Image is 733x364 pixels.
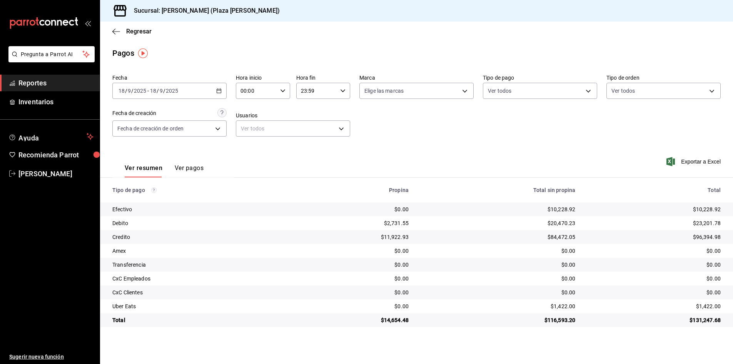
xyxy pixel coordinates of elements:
div: $2,731.55 [298,219,409,227]
label: Fecha [112,75,227,80]
div: Credito [112,233,286,241]
div: $0.00 [421,275,575,282]
div: Pagos [112,47,134,59]
h3: Sucursal: [PERSON_NAME] (Plaza [PERSON_NAME]) [128,6,280,15]
div: $1,422.00 [421,302,575,310]
label: Usuarios [236,113,350,118]
span: / [131,88,134,94]
div: $0.00 [298,289,409,296]
div: $0.00 [588,261,721,269]
div: Total sin propina [421,187,575,193]
svg: Los pagos realizados con Pay y otras terminales son montos brutos. [151,187,157,193]
label: Hora fin [296,75,351,80]
img: Tooltip marker [138,48,148,58]
button: open_drawer_menu [85,20,91,26]
div: $0.00 [298,205,409,213]
button: Ver pagos [175,164,204,177]
div: $11,922.93 [298,233,409,241]
span: Elige las marcas [364,87,404,95]
div: Total [112,316,286,324]
span: Reportes [18,78,94,88]
label: Tipo de orden [606,75,721,80]
div: Transferencia [112,261,286,269]
div: navigation tabs [125,164,204,177]
button: Regresar [112,28,152,35]
div: $0.00 [588,289,721,296]
input: ---- [165,88,179,94]
label: Marca [359,75,474,80]
div: $131,247.68 [588,316,721,324]
div: Efectivo [112,205,286,213]
button: Pregunta a Parrot AI [8,46,95,62]
div: $0.00 [421,247,575,255]
span: Sugerir nueva función [9,353,94,361]
div: $0.00 [298,247,409,255]
span: - [147,88,149,94]
span: Ayuda [18,132,83,141]
div: $84,472.05 [421,233,575,241]
span: Pregunta a Parrot AI [21,50,83,58]
div: $10,228.92 [421,205,575,213]
div: Total [588,187,721,193]
div: $116,593.20 [421,316,575,324]
div: Propina [298,187,409,193]
div: CxC Empleados [112,275,286,282]
span: Recomienda Parrot [18,150,94,160]
div: $0.00 [421,289,575,296]
div: Fecha de creación [112,109,156,117]
div: $0.00 [298,275,409,282]
div: $20,470.23 [421,219,575,227]
div: $0.00 [298,302,409,310]
div: Tipo de pago [112,187,286,193]
span: Fecha de creación de orden [117,125,184,132]
div: $23,201.78 [588,219,721,227]
span: / [157,88,159,94]
div: $14,654.48 [298,316,409,324]
input: -- [150,88,157,94]
div: Ver todos [236,120,350,137]
div: $10,228.92 [588,205,721,213]
span: Ver todos [611,87,635,95]
label: Hora inicio [236,75,290,80]
div: $0.00 [588,275,721,282]
div: CxC Clientes [112,289,286,296]
a: Pregunta a Parrot AI [5,56,95,64]
div: $0.00 [588,247,721,255]
input: -- [118,88,125,94]
span: [PERSON_NAME] [18,169,94,179]
span: Ver todos [488,87,511,95]
button: Ver resumen [125,164,162,177]
input: -- [127,88,131,94]
div: Debito [112,219,286,227]
span: / [163,88,165,94]
div: $0.00 [298,261,409,269]
div: $0.00 [421,261,575,269]
input: ---- [134,88,147,94]
div: Amex [112,247,286,255]
span: Inventarios [18,97,94,107]
div: $1,422.00 [588,302,721,310]
div: $96,394.98 [588,233,721,241]
input: -- [159,88,163,94]
button: Exportar a Excel [668,157,721,166]
div: Uber Eats [112,302,286,310]
span: / [125,88,127,94]
span: Regresar [126,28,152,35]
label: Tipo de pago [483,75,597,80]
